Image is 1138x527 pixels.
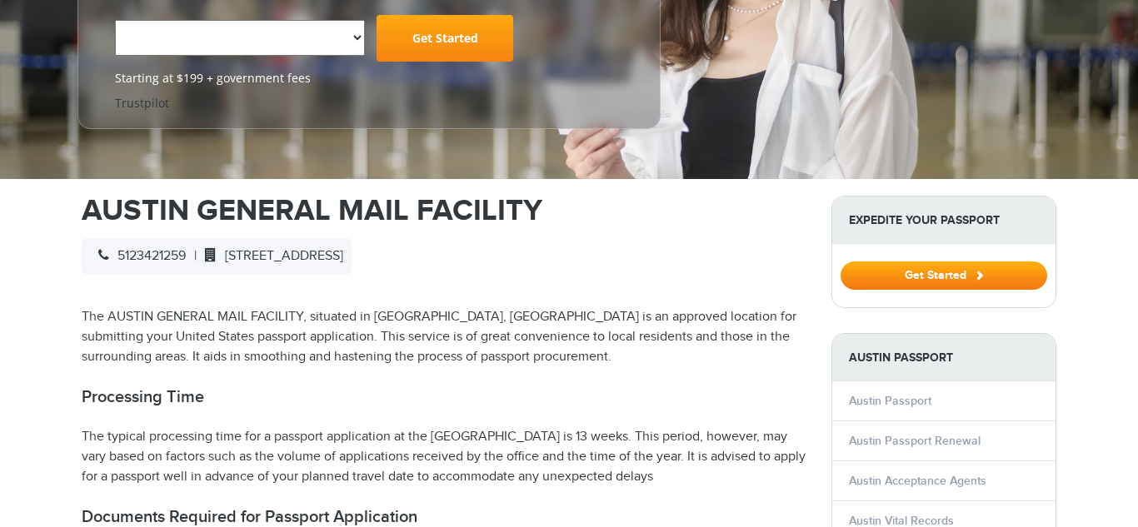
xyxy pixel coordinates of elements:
h1: AUSTIN GENERAL MAIL FACILITY [82,196,806,226]
p: The typical processing time for a passport application at the [GEOGRAPHIC_DATA] is 13 weeks. This... [82,427,806,487]
h2: Processing Time [82,387,806,407]
span: 5123421259 [90,248,186,264]
div: | [82,238,352,275]
span: Starting at $199 + government fees [115,70,623,87]
a: Trustpilot [115,95,169,111]
a: Austin Passport Renewal [849,434,981,448]
strong: Austin Passport [832,334,1056,381]
strong: Expedite Your Passport [832,196,1056,244]
span: [STREET_ADDRESS] [197,248,343,264]
a: Austin Acceptance Agents [849,474,986,488]
a: Get Started [377,15,513,62]
h2: Documents Required for Passport Application [82,507,806,527]
a: Austin Passport [849,394,931,408]
button: Get Started [841,261,1047,290]
a: Get Started [841,268,1047,281]
p: The AUSTIN GENERAL MAIL FACILITY, situated in [GEOGRAPHIC_DATA], [GEOGRAPHIC_DATA] is an approved... [82,307,806,367]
